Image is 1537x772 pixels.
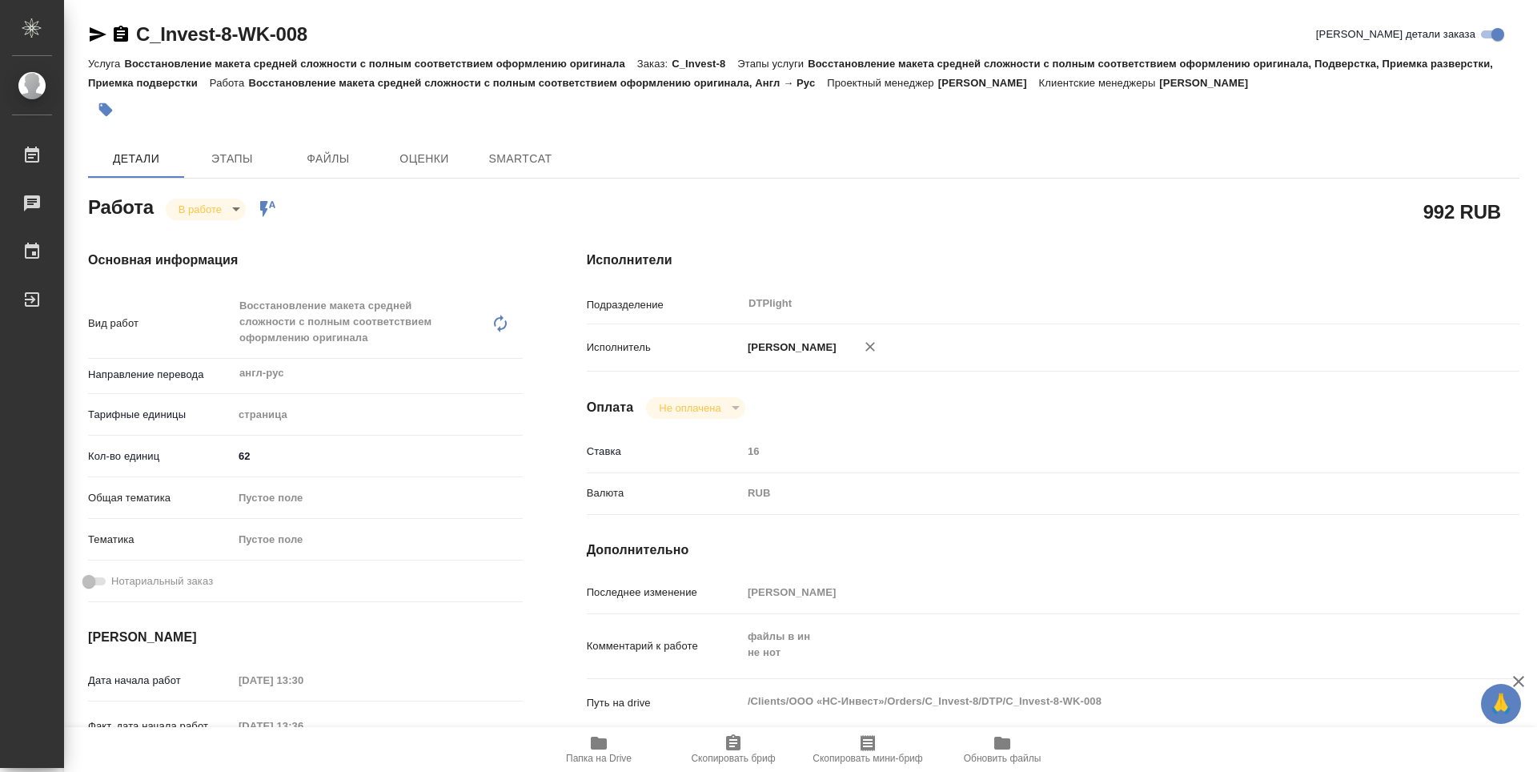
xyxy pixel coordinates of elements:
[88,92,123,127] button: Добавить тэг
[111,573,213,589] span: Нотариальный заказ
[1159,77,1260,89] p: [PERSON_NAME]
[111,25,130,44] button: Скопировать ссылку
[136,23,307,45] a: C_Invest-8-WK-008
[938,77,1039,89] p: [PERSON_NAME]
[742,581,1442,604] input: Пустое поле
[637,58,672,70] p: Заказ:
[935,727,1069,772] button: Обновить файлы
[88,718,233,734] p: Факт. дата начала работ
[233,401,523,428] div: страница
[124,58,636,70] p: Восстановление макета средней сложности с полным соответствием оформлению оригинала
[88,448,233,464] p: Кол-во единиц
[88,58,124,70] p: Услуга
[1481,684,1521,724] button: 🙏
[587,251,1519,270] h4: Исполнители
[88,316,233,332] p: Вид работ
[813,753,922,764] span: Скопировать мини-бриф
[88,25,107,44] button: Скопировать ссылку для ЯМессенджера
[290,149,367,169] span: Файлы
[233,526,523,553] div: Пустое поле
[233,485,523,512] div: Пустое поле
[587,485,742,501] p: Валюта
[482,149,559,169] span: SmartCat
[587,398,634,417] h4: Оплата
[587,444,742,460] p: Ставка
[646,397,744,419] div: В работе
[672,58,737,70] p: C_Invest-8
[691,753,775,764] span: Скопировать бриф
[166,199,246,220] div: В работе
[853,329,888,364] button: Удалить исполнителя
[174,203,227,216] button: В работе
[88,673,233,689] p: Дата начала работ
[801,727,935,772] button: Скопировать мини-бриф
[386,149,463,169] span: Оценки
[587,695,742,711] p: Путь на drive
[737,58,808,70] p: Этапы услуги
[233,714,373,738] input: Пустое поле
[654,401,725,415] button: Не оплачена
[233,669,373,692] input: Пустое поле
[88,191,154,220] h2: Работа
[248,77,827,89] p: Восстановление макета средней сложности с полным соответствием оформлению оригинала, Англ → Рус
[742,480,1442,507] div: RUB
[566,753,632,764] span: Папка на Drive
[1316,26,1475,42] span: [PERSON_NAME] детали заказа
[88,490,233,506] p: Общая тематика
[210,77,249,89] p: Работа
[742,440,1442,463] input: Пустое поле
[1487,687,1515,721] span: 🙏
[88,628,523,647] h4: [PERSON_NAME]
[233,444,523,468] input: ✎ Введи что-нибудь
[742,623,1442,666] textarea: файлы в ин не нот
[742,340,837,356] p: [PERSON_NAME]
[88,407,233,423] p: Тарифные единицы
[964,753,1041,764] span: Обновить файлы
[98,149,175,169] span: Детали
[742,688,1442,715] textarea: /Clients/ООО «НС-Инвест»/Orders/C_Invest-8/DTP/C_Invest-8-WK-008
[587,297,742,313] p: Подразделение
[587,541,1519,560] h4: Дополнительно
[532,727,666,772] button: Папка на Drive
[239,490,504,506] div: Пустое поле
[587,585,742,601] p: Последнее изменение
[1039,77,1160,89] p: Клиентские менеджеры
[827,77,937,89] p: Проектный менеджер
[587,638,742,654] p: Комментарий к работе
[1423,198,1501,225] h2: 992 RUB
[194,149,271,169] span: Этапы
[666,727,801,772] button: Скопировать бриф
[88,367,233,383] p: Направление перевода
[88,251,523,270] h4: Основная информация
[587,340,742,356] p: Исполнитель
[239,532,504,548] div: Пустое поле
[88,532,233,548] p: Тематика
